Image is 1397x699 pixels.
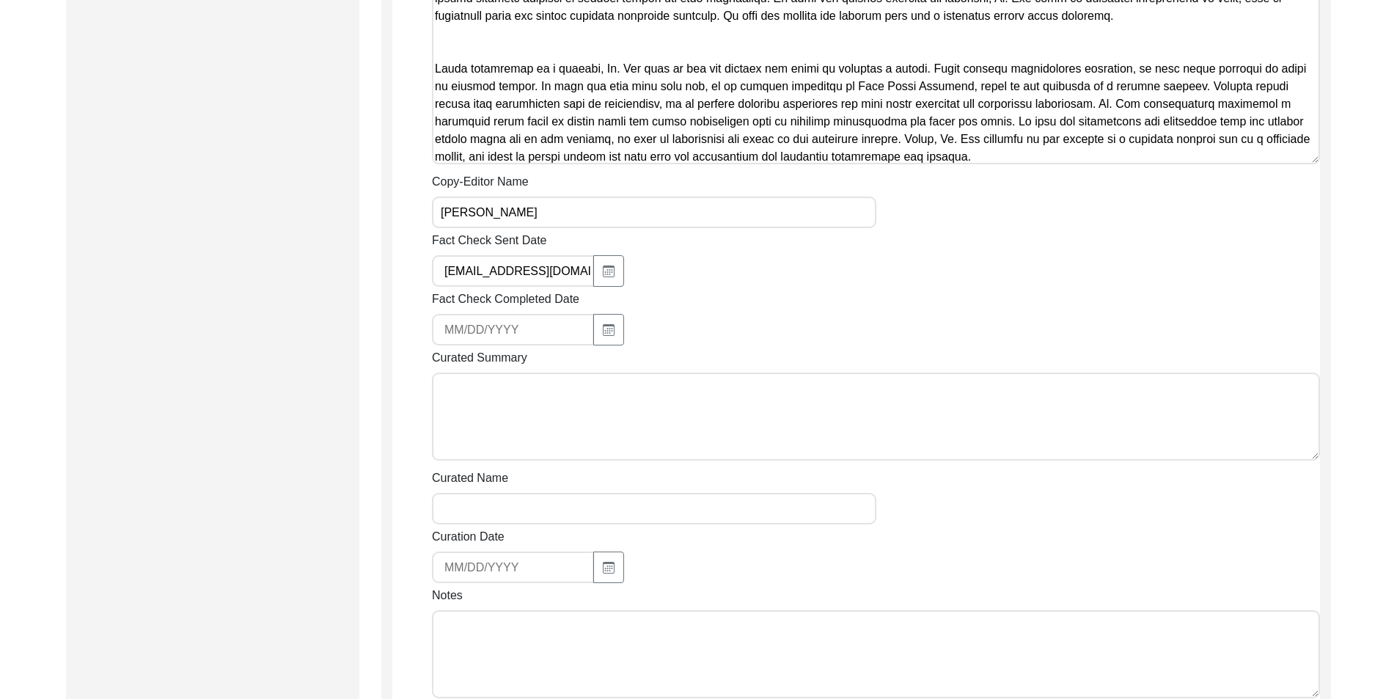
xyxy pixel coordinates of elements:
label: Fact Check Sent Date [432,232,547,249]
input: MM/DD/YYYY [432,255,594,287]
label: Curation Date [432,528,505,546]
label: Notes [432,587,463,604]
label: Curated Summary [432,349,527,367]
label: Fact Check Completed Date [432,290,579,308]
input: MM/DD/YYYY [432,314,594,345]
label: Copy-Editor Name [432,173,529,191]
input: MM/DD/YYYY [432,552,594,583]
label: Curated Name [432,469,508,487]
